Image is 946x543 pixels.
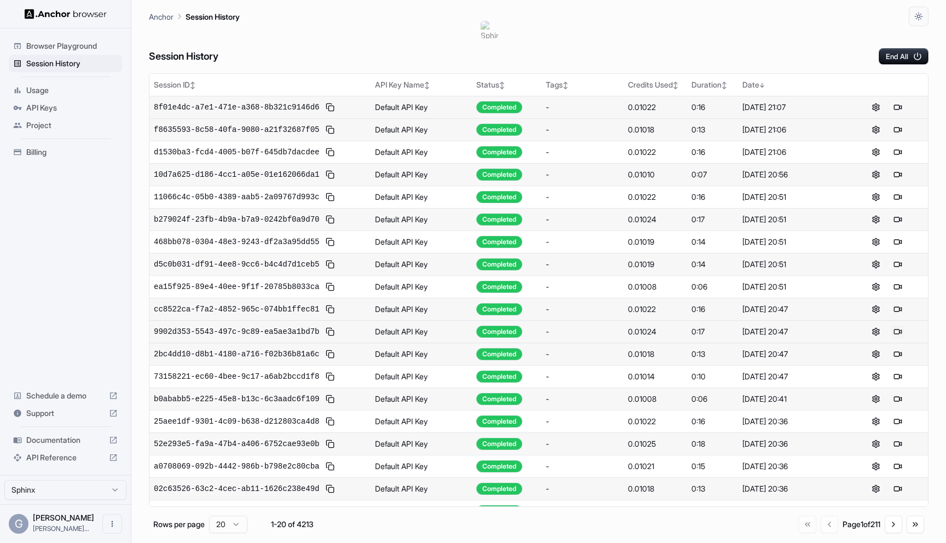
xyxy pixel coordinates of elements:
span: ↓ [759,81,765,89]
div: 0:16 [691,192,734,203]
div: Completed [476,191,522,203]
button: Open menu [102,514,122,534]
div: [DATE] 20:36 [742,438,841,449]
div: [DATE] 20:51 [742,259,841,270]
td: Default API Key [371,186,472,208]
div: 0:06 [691,281,734,292]
div: Completed [476,303,522,315]
div: 0:13 [691,124,734,135]
div: 0.01022 [628,102,683,113]
div: 0:14 [691,236,734,247]
td: Default API Key [371,118,472,141]
td: Default API Key [371,96,472,118]
div: 0.01024 [628,214,683,225]
div: API Reference [9,449,122,466]
span: d1530ba3-fcd4-4005-b07f-645db7dacdee [154,147,319,158]
div: 0.01019 [628,236,683,247]
span: 25aee1df-9301-4c09-b638-d212803ca4d8 [154,416,319,427]
span: 11066c4c-05b0-4389-aab5-2a09767d993c [154,192,319,203]
div: [DATE] 20:36 [742,416,841,427]
div: Usage [9,82,122,99]
td: Default API Key [371,163,472,186]
div: - [546,461,619,472]
div: Documentation [9,431,122,449]
div: - [546,169,619,180]
div: Completed [476,213,522,226]
div: - [546,281,619,292]
h6: Session History [149,49,218,65]
div: 0.01018 [628,349,683,360]
span: ea15f925-89e4-40ee-9f1f-20785b8033ca [154,281,319,292]
div: 0:10 [691,371,734,382]
div: Billing [9,143,122,161]
div: 0:17 [691,214,734,225]
td: Default API Key [371,455,472,477]
div: Date [742,79,841,90]
td: Default API Key [371,141,472,163]
div: 0:13 [691,349,734,360]
div: 0:07 [691,169,734,180]
div: Completed [476,393,522,405]
div: - [546,147,619,158]
div: - [546,349,619,360]
div: G [9,514,28,534]
div: 0:17 [691,326,734,337]
div: Completed [476,236,522,248]
div: 0.01018 [628,124,683,135]
span: 3f84a7e7-bc00-4588-92d2-e9895e9bcc8d [154,506,319,517]
span: 2bc4dd10-d8b1-4180-a716-f02b36b81a6c [154,349,319,360]
div: 0.01018 [628,483,683,494]
div: - [546,214,619,225]
div: [DATE] 20:47 [742,371,841,382]
td: Default API Key [371,388,472,410]
div: [DATE] 20:51 [742,214,841,225]
div: Completed [476,483,522,495]
div: 0.01008 [628,281,683,292]
div: Completed [476,281,522,293]
span: 10d7a625-d186-4cc1-a05e-01e162066da1 [154,169,319,180]
div: [DATE] 20:47 [742,349,841,360]
div: - [546,416,619,427]
td: Default API Key [371,432,472,455]
div: 0.01022 [628,147,683,158]
div: [DATE] 20:47 [742,304,841,315]
span: d5c0b031-df91-4ee8-9cc6-b4c4d7d1ceb5 [154,259,319,270]
div: - [546,102,619,113]
div: 0:14 [691,259,734,270]
div: - [546,483,619,494]
div: Project [9,117,122,134]
span: 02c63526-63c2-4cec-ab11-1626c238e49d [154,483,319,494]
div: Support [9,405,122,422]
span: ↕ [499,81,505,89]
span: gabriel@sphinxhq.com [33,524,89,533]
p: Rows per page [153,519,205,530]
span: Usage [26,85,118,96]
div: - [546,394,619,405]
span: ↕ [190,81,195,89]
span: ↕ [673,81,678,89]
div: 0:06 [691,394,734,405]
span: 73158221-ec60-4bee-9c17-a6ab2bccd1f8 [154,371,319,382]
div: 0.01022 [628,416,683,427]
div: 0.01019 [628,259,683,270]
td: Default API Key [371,343,472,365]
div: 0:18 [691,438,734,449]
div: - [546,259,619,270]
div: 0:06 [691,506,734,517]
div: Completed [476,101,522,113]
span: Documentation [26,435,105,446]
div: Completed [476,124,522,136]
div: 0.01025 [628,438,683,449]
div: [DATE] 20:36 [742,461,841,472]
span: ↕ [424,81,430,89]
td: Default API Key [371,320,472,343]
div: [DATE] 21:06 [742,124,841,135]
div: 0.01021 [628,461,683,472]
div: Completed [476,169,522,181]
div: Completed [476,258,522,270]
span: Session History [26,58,118,69]
div: 0.01024 [628,326,683,337]
span: Support [26,408,105,419]
span: 468bb078-0304-48e3-9243-df2a3a95dd55 [154,236,319,247]
span: f8635593-8c58-40fa-9080-a21f32687f05 [154,124,319,135]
